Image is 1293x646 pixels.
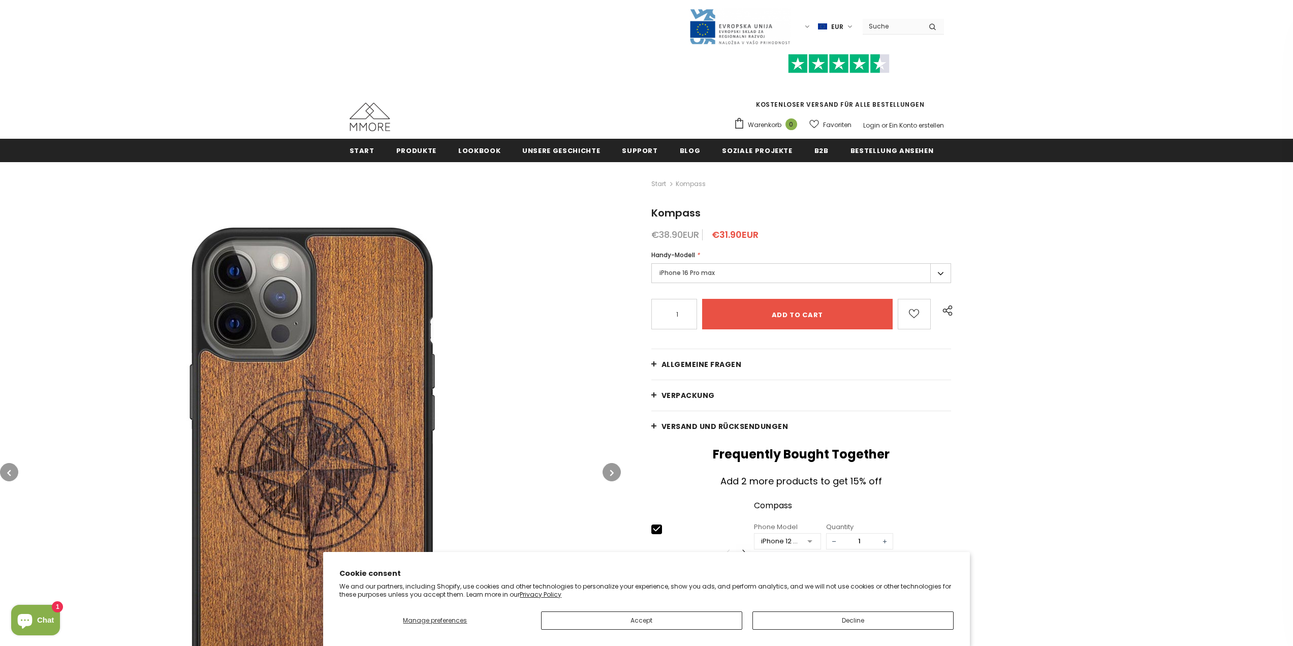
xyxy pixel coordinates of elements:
[809,116,852,134] a: Favoriten
[651,349,952,380] a: Allgemeine Fragen
[712,228,759,241] span: €31.90EUR
[651,228,699,241] span: €38.90EUR
[458,139,500,162] a: Lookbook
[734,73,944,100] iframe: Customer reviews powered by Trustpilot
[350,146,374,156] span: Start
[689,8,791,45] img: Javni Razpis
[761,536,800,546] div: iPhone 12 Pro Max
[814,146,829,156] span: B2B
[522,146,600,156] span: Unsere Geschichte
[396,146,436,156] span: Produkte
[889,121,944,130] a: Ein Konto erstellen
[752,611,954,630] button: Decline
[827,534,842,549] span: −
[814,139,829,162] a: B2B
[622,139,658,162] a: Support
[850,139,934,162] a: Bestellung ansehen
[680,139,701,162] a: Blog
[734,117,802,133] a: Warenkorb 0
[881,121,888,130] span: or
[754,501,952,519] a: Compass
[680,146,701,156] span: Blog
[651,411,952,442] a: Versand und Rücksendungen
[702,299,893,329] input: Add to cart
[831,22,843,32] span: EUR
[689,22,791,30] a: Javni Razpis
[877,534,893,549] span: +
[403,616,467,625] span: Manage preferences
[622,146,658,156] span: Support
[661,390,715,401] span: VERPACKUNG
[654,474,949,488] div: Add 2 more products to get 15% off
[651,380,952,411] a: VERPACKUNG
[863,121,880,130] a: Login
[458,146,500,156] span: Lookbook
[339,568,954,579] h2: Cookie consent
[722,139,792,162] a: Soziale Projekte
[651,263,952,283] label: iPhone 16 Pro max
[651,447,952,462] h2: Frequently Bought Together
[350,139,374,162] a: Start
[863,19,921,34] input: Search Site
[8,605,63,638] inbox-online-store-chat: Shopify online store chat
[788,54,890,74] img: Vertrauen Sie Pilot Stars
[748,120,781,130] span: Warenkorb
[826,522,893,532] div: Quantity
[785,118,797,130] span: 0
[541,611,742,630] button: Accept
[661,359,742,370] span: Allgemeine Fragen
[651,178,666,190] a: Start
[722,146,792,156] span: Soziale Projekte
[676,178,706,190] span: Kompass
[734,58,944,109] span: KOSTENLOSER VERSAND FÜR ALLE BESTELLUNGEN
[823,120,852,130] span: Favoriten
[396,139,436,162] a: Produkte
[651,251,695,259] span: Handy-Modell
[339,582,954,598] p: We and our partners, including Shopify, use cookies and other technologies to personalize your ex...
[651,206,701,220] span: Kompass
[661,421,789,432] span: Versand und Rücksendungen
[339,611,530,630] button: Manage preferences
[520,590,561,599] a: Privacy Policy
[754,522,821,532] div: Phone Model
[522,139,600,162] a: Unsere Geschichte
[850,146,934,156] span: Bestellung ansehen
[350,103,390,131] img: MMORE Cases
